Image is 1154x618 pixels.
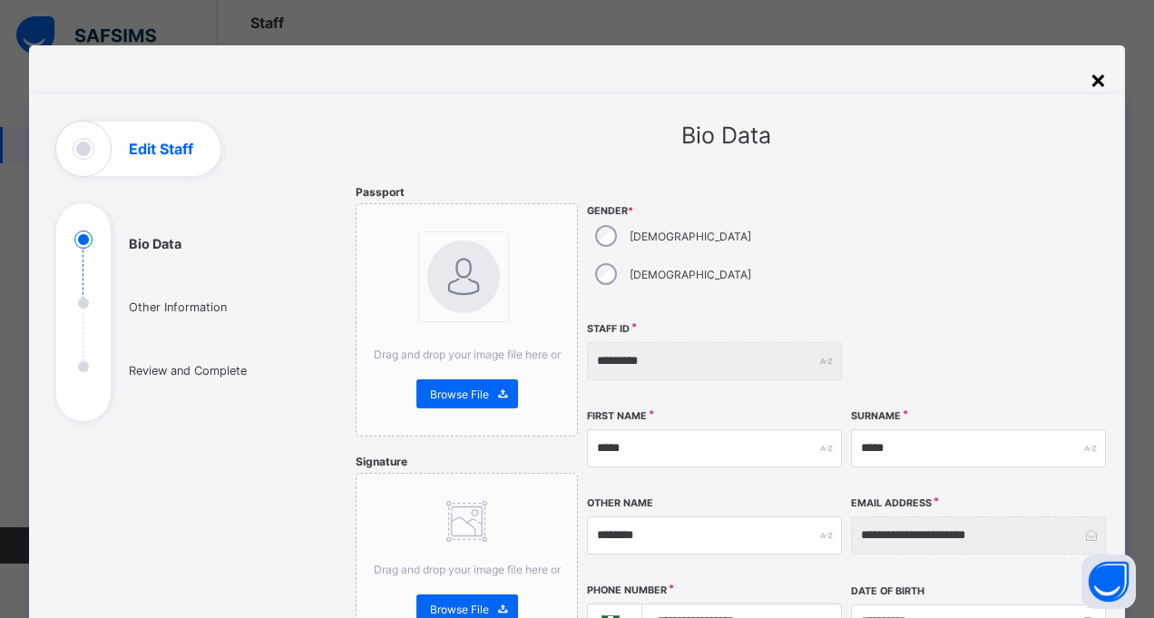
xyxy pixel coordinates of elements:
label: Email Address [851,497,932,509]
div: bannerImageDrag and drop your image file here orBrowse File [356,203,579,437]
label: Surname [851,410,901,422]
span: Bio Data [681,122,771,149]
label: Date of Birth [851,585,924,597]
div: × [1090,64,1107,94]
span: Drag and drop your image file here or [374,563,561,576]
img: bannerImage [427,240,500,313]
label: [DEMOGRAPHIC_DATA] [630,268,751,281]
span: Signature [356,455,407,468]
label: Other Name [587,497,653,509]
span: Browse File [430,387,489,401]
label: [DEMOGRAPHIC_DATA] [630,230,751,243]
label: Phone Number [587,584,667,596]
label: Staff ID [587,323,630,335]
button: Open asap [1081,554,1136,609]
h1: Edit Staff [129,142,193,156]
span: Drag and drop your image file here or [374,348,561,361]
span: Passport [356,185,405,199]
span: Gender [587,205,842,217]
span: Browse File [430,603,489,616]
label: First Name [587,410,647,422]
